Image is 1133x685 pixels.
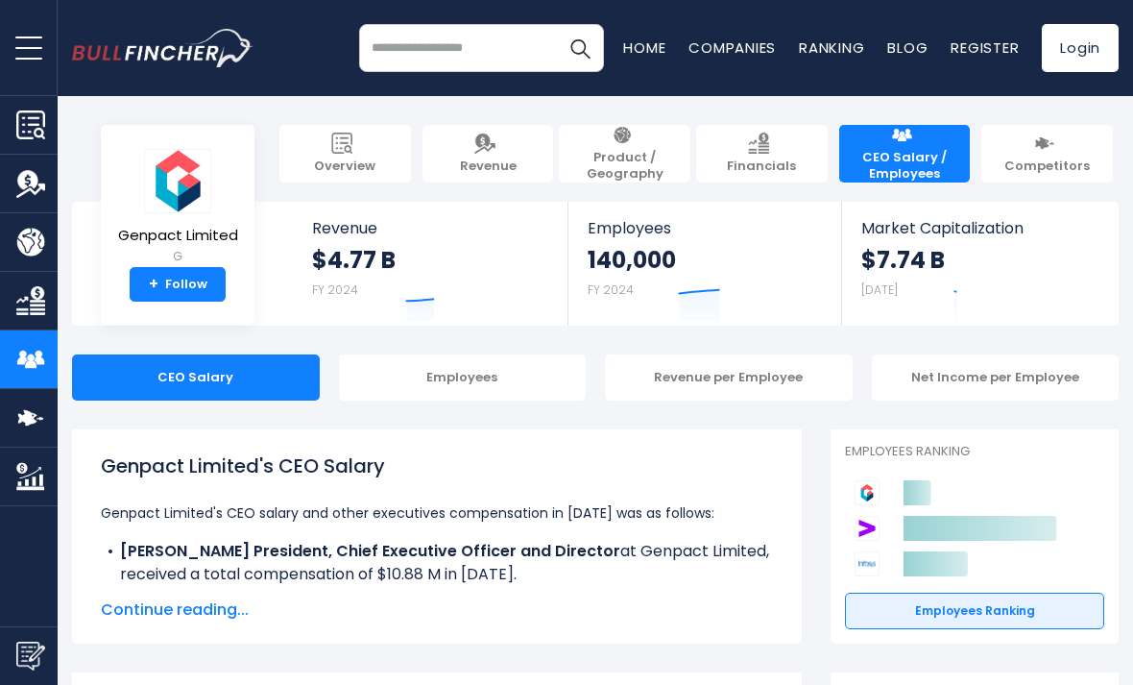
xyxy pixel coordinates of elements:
a: Ranking [799,37,864,58]
a: Login [1042,24,1119,72]
span: Revenue [460,159,517,175]
span: Product / Geography [568,150,681,183]
a: Employees 140,000 FY 2024 [568,202,842,326]
small: G [118,248,238,265]
small: [DATE] [861,281,898,298]
span: Genpact Limited [118,228,238,244]
a: Home [623,37,665,58]
img: Genpact Limited competitors logo [855,480,880,505]
a: Market Capitalization $7.74 B [DATE] [842,202,1117,326]
h1: Genpact Limited's CEO Salary [101,452,773,480]
span: Revenue [312,219,549,237]
a: Register [951,37,1019,58]
a: CEO Salary / Employees [839,125,971,183]
p: Genpact Limited's CEO salary and other executives compensation in [DATE] was as follows: [101,502,773,525]
a: Companies [688,37,776,58]
a: Employees Ranking [845,593,1104,629]
span: Competitors [1004,159,1090,175]
a: Revenue $4.77 B FY 2024 [293,202,568,326]
a: Financials [696,125,828,183]
p: Employees Ranking [845,444,1104,460]
small: FY 2024 [588,281,634,298]
strong: $4.77 B [312,245,396,275]
span: CEO Salary / Employees [849,150,961,183]
a: +Follow [130,267,226,302]
span: Continue reading... [101,599,773,622]
strong: + [149,276,158,293]
button: Search [556,24,604,72]
div: Revenue per Employee [605,355,853,401]
div: Net Income per Employee [872,355,1120,401]
img: bullfincher logo [72,29,253,67]
strong: 140,000 [588,245,676,275]
span: Market Capitalization [861,219,1097,237]
b: [PERSON_NAME] President, Chief Executive Officer and Director [120,540,620,562]
span: Employees [588,219,823,237]
li: at Genpact Limited, received a total compensation of $10.88 M in [DATE]. [101,540,773,586]
a: Overview [279,125,411,183]
small: FY 2024 [312,281,358,298]
img: Accenture plc competitors logo [855,516,880,541]
span: Financials [727,159,796,175]
a: Competitors [981,125,1113,183]
span: Overview [314,159,375,175]
strong: $7.74 B [861,245,945,275]
img: Infosys Limited competitors logo [855,551,880,576]
a: Go to homepage [72,29,253,67]
div: CEO Salary [72,355,320,401]
a: Revenue [422,125,554,183]
a: Blog [887,37,928,58]
a: Genpact Limited G [117,148,239,268]
div: Employees [339,355,587,401]
a: Product / Geography [559,125,690,183]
